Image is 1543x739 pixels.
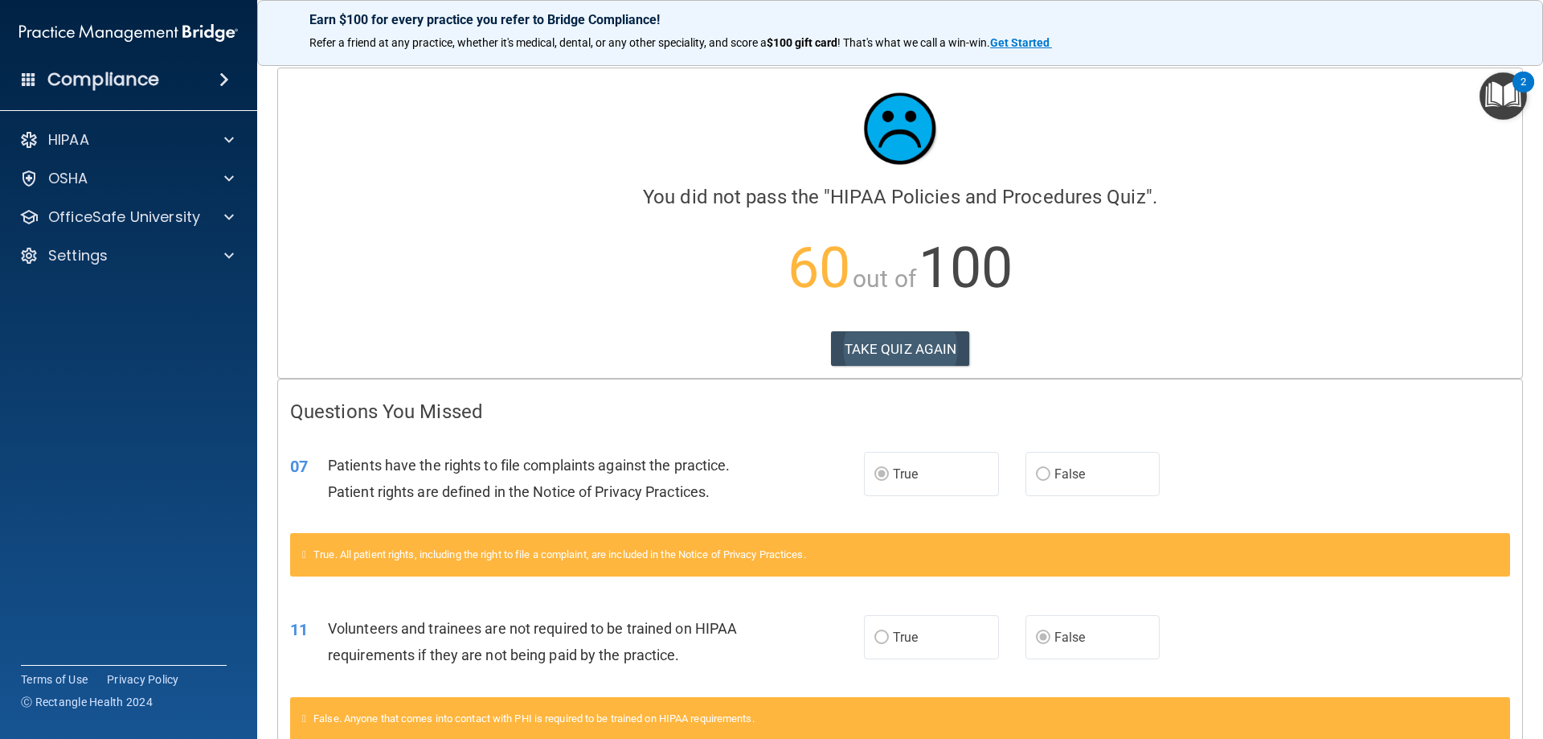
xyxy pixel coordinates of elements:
input: True [874,469,889,481]
a: OSHA [19,169,234,188]
button: Open Resource Center, 2 new notifications [1480,72,1527,120]
span: True. All patient rights, including the right to file a complaint, are included in the Notice of ... [313,548,806,560]
span: 100 [919,235,1013,301]
h4: Compliance [47,68,159,91]
input: False [1036,632,1050,644]
img: sad_face.ecc698e2.jpg [852,80,948,177]
span: Ⓒ Rectangle Health 2024 [21,694,153,710]
span: 60 [788,235,850,301]
img: PMB logo [19,17,238,49]
span: 07 [290,457,308,476]
span: True [893,466,918,482]
p: OSHA [48,169,88,188]
span: HIPAA Policies and Procedures Quiz [830,186,1145,208]
h4: Questions You Missed [290,401,1510,422]
button: TAKE QUIZ AGAIN [831,331,970,367]
strong: Get Started [990,36,1050,49]
p: OfficeSafe University [48,207,200,227]
p: HIPAA [48,130,89,150]
p: Settings [48,246,108,265]
span: True [893,630,918,645]
strong: $100 gift card [767,36,837,49]
div: 2 [1520,82,1526,103]
p: Earn $100 for every practice you refer to Bridge Compliance! [309,12,1491,27]
span: False [1054,630,1086,645]
a: Settings [19,246,234,265]
a: HIPAA [19,130,234,150]
a: Privacy Policy [107,671,179,688]
a: Terms of Use [21,671,88,688]
span: out of [853,265,916,293]
a: Get Started [990,36,1052,49]
span: Refer a friend at any practice, whether it's medical, dental, or any other speciality, and score a [309,36,767,49]
span: Patients have the rights to file complaints against the practice. Patient rights are defined in t... [328,457,731,500]
a: OfficeSafe University [19,207,234,227]
span: 11 [290,620,308,639]
span: ! That's what we call a win-win. [837,36,990,49]
span: Volunteers and trainees are not required to be trained on HIPAA requirements if they are not bein... [328,620,737,663]
input: False [1036,469,1050,481]
span: False. Anyone that comes into contact with PHI is required to be trained on HIPAA requirements. [313,712,755,725]
span: False [1054,466,1086,482]
h4: You did not pass the " ". [290,187,1510,207]
input: True [874,632,889,644]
